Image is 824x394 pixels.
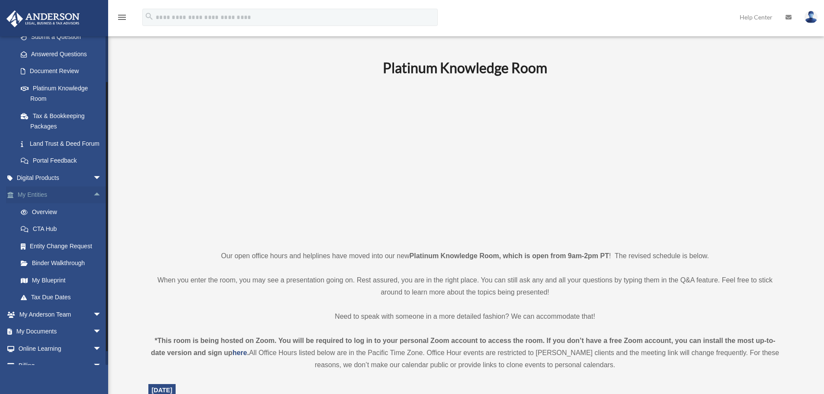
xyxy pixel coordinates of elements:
i: search [144,12,154,21]
a: My Blueprint [12,272,115,289]
a: My Documentsarrow_drop_down [6,323,115,340]
span: [DATE] [152,387,173,394]
a: Portal Feedback [12,152,115,170]
p: Need to speak with someone in a more detailed fashion? We can accommodate that! [148,311,782,323]
span: arrow_drop_down [93,169,110,187]
a: Billingarrow_drop_down [6,357,115,375]
a: My Anderson Teamarrow_drop_down [6,306,115,323]
a: Entity Change Request [12,237,115,255]
a: Platinum Knowledge Room [12,80,110,107]
i: menu [117,12,127,22]
a: Tax Due Dates [12,289,115,306]
a: Digital Productsarrow_drop_down [6,169,115,186]
a: Submit a Question [12,29,115,46]
strong: . [247,349,249,356]
span: arrow_drop_down [93,306,110,324]
a: Tax & Bookkeeping Packages [12,107,115,135]
a: My Entitiesarrow_drop_up [6,186,115,204]
p: Our open office hours and helplines have moved into our new ! The revised schedule is below. [148,250,782,262]
strong: *This room is being hosted on Zoom. You will be required to log in to your personal Zoom account ... [151,337,776,356]
a: Land Trust & Deed Forum [12,135,115,152]
p: When you enter the room, you may see a presentation going on. Rest assured, you are in the right ... [148,274,782,298]
a: CTA Hub [12,221,115,238]
a: menu [117,15,127,22]
strong: Platinum Knowledge Room, which is open from 9am-2pm PT [410,252,609,259]
a: Binder Walkthrough [12,255,115,272]
span: arrow_drop_down [93,357,110,375]
a: here [232,349,247,356]
div: All Office Hours listed below are in the Pacific Time Zone. Office Hour events are restricted to ... [148,335,782,371]
iframe: 231110_Toby_KnowledgeRoom [335,88,595,234]
img: Anderson Advisors Platinum Portal [4,10,82,27]
span: arrow_drop_up [93,186,110,204]
a: Answered Questions [12,45,115,63]
span: arrow_drop_down [93,323,110,341]
a: Online Learningarrow_drop_down [6,340,115,357]
img: User Pic [805,11,818,23]
b: Platinum Knowledge Room [383,59,547,76]
span: arrow_drop_down [93,340,110,358]
a: Overview [12,203,115,221]
a: Document Review [12,63,115,80]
